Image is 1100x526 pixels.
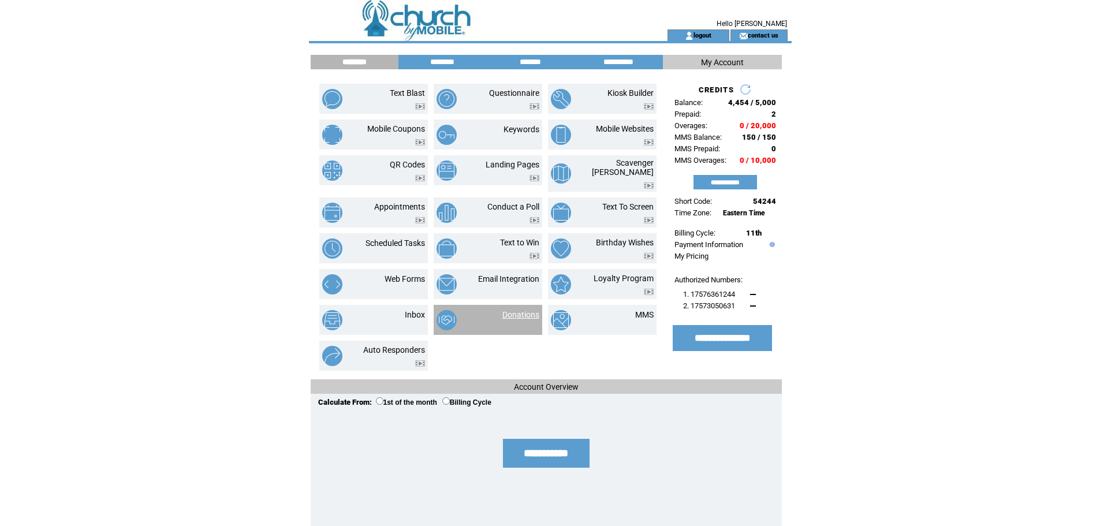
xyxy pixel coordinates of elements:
img: keywords.png [437,125,457,145]
img: scavenger-hunt.png [551,163,571,184]
img: video.png [530,175,539,181]
img: loyalty-program.png [551,274,571,294]
a: Scavenger [PERSON_NAME] [592,158,654,177]
img: conduct-a-poll.png [437,203,457,223]
span: 1. 17576361244 [683,290,735,299]
span: 2 [771,110,776,118]
img: video.png [415,360,425,367]
input: 1st of the month [376,397,383,405]
a: My Pricing [674,252,709,260]
span: 150 / 150 [742,133,776,141]
a: QR Codes [390,160,425,169]
img: kiosk-builder.png [551,89,571,109]
a: Donations [502,310,539,319]
img: video.png [530,253,539,259]
a: Mobile Coupons [367,124,425,133]
img: text-to-win.png [437,238,457,259]
img: mms.png [551,310,571,330]
a: Mobile Websites [596,124,654,133]
img: text-blast.png [322,89,342,109]
span: 0 / 20,000 [740,121,776,130]
span: Time Zone: [674,208,711,217]
img: text-to-screen.png [551,203,571,223]
span: Account Overview [514,382,579,391]
img: email-integration.png [437,274,457,294]
a: Text to Win [500,238,539,247]
img: video.png [644,253,654,259]
a: Kiosk Builder [607,88,654,98]
a: Birthday Wishes [596,238,654,247]
img: account_icon.gif [685,31,693,40]
img: video.png [644,103,654,110]
img: qr-codes.png [322,161,342,181]
img: video.png [644,182,654,189]
img: contact_us_icon.gif [739,31,748,40]
img: appointments.png [322,203,342,223]
a: Appointments [374,202,425,211]
img: video.png [644,139,654,146]
span: Authorized Numbers: [674,275,743,284]
a: Scheduled Tasks [366,238,425,248]
img: video.png [644,289,654,295]
span: MMS Overages: [674,156,726,165]
img: mobile-coupons.png [322,125,342,145]
span: CREDITS [699,85,734,94]
a: Inbox [405,310,425,319]
span: 2. 17573050631 [683,301,735,310]
span: 4,454 / 5,000 [728,98,776,107]
label: Billing Cycle [442,398,491,406]
span: 0 / 10,000 [740,156,776,165]
input: Billing Cycle [442,397,450,405]
img: video.png [530,103,539,110]
img: video.png [415,175,425,181]
a: Email Integration [478,274,539,283]
a: contact us [748,31,778,39]
label: 1st of the month [376,398,437,406]
a: Payment Information [674,240,743,249]
img: video.png [415,217,425,223]
img: video.png [644,217,654,223]
span: 0 [771,144,776,153]
img: web-forms.png [322,274,342,294]
a: Landing Pages [486,160,539,169]
img: video.png [415,103,425,110]
span: My Account [701,58,744,67]
span: Billing Cycle: [674,229,715,237]
a: Text Blast [390,88,425,98]
img: scheduled-tasks.png [322,238,342,259]
span: MMS Balance: [674,133,722,141]
span: Overages: [674,121,707,130]
img: video.png [530,217,539,223]
span: 54244 [753,197,776,206]
img: donations.png [437,310,457,330]
a: logout [693,31,711,39]
a: Conduct a Poll [487,202,539,211]
span: MMS Prepaid: [674,144,720,153]
img: birthday-wishes.png [551,238,571,259]
img: help.gif [767,242,775,247]
img: inbox.png [322,310,342,330]
a: Text To Screen [602,202,654,211]
span: Short Code: [674,197,712,206]
a: Web Forms [385,274,425,283]
img: mobile-websites.png [551,125,571,145]
img: video.png [415,139,425,146]
a: MMS [635,310,654,319]
a: Loyalty Program [594,274,654,283]
span: Eastern Time [723,209,765,217]
span: Balance: [674,98,703,107]
span: Prepaid: [674,110,701,118]
span: 11th [746,229,762,237]
img: questionnaire.png [437,89,457,109]
span: Calculate From: [318,398,372,406]
a: Auto Responders [363,345,425,355]
span: Hello [PERSON_NAME] [717,20,787,28]
a: Keywords [504,125,539,134]
img: auto-responders.png [322,346,342,366]
img: landing-pages.png [437,161,457,181]
a: Questionnaire [489,88,539,98]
